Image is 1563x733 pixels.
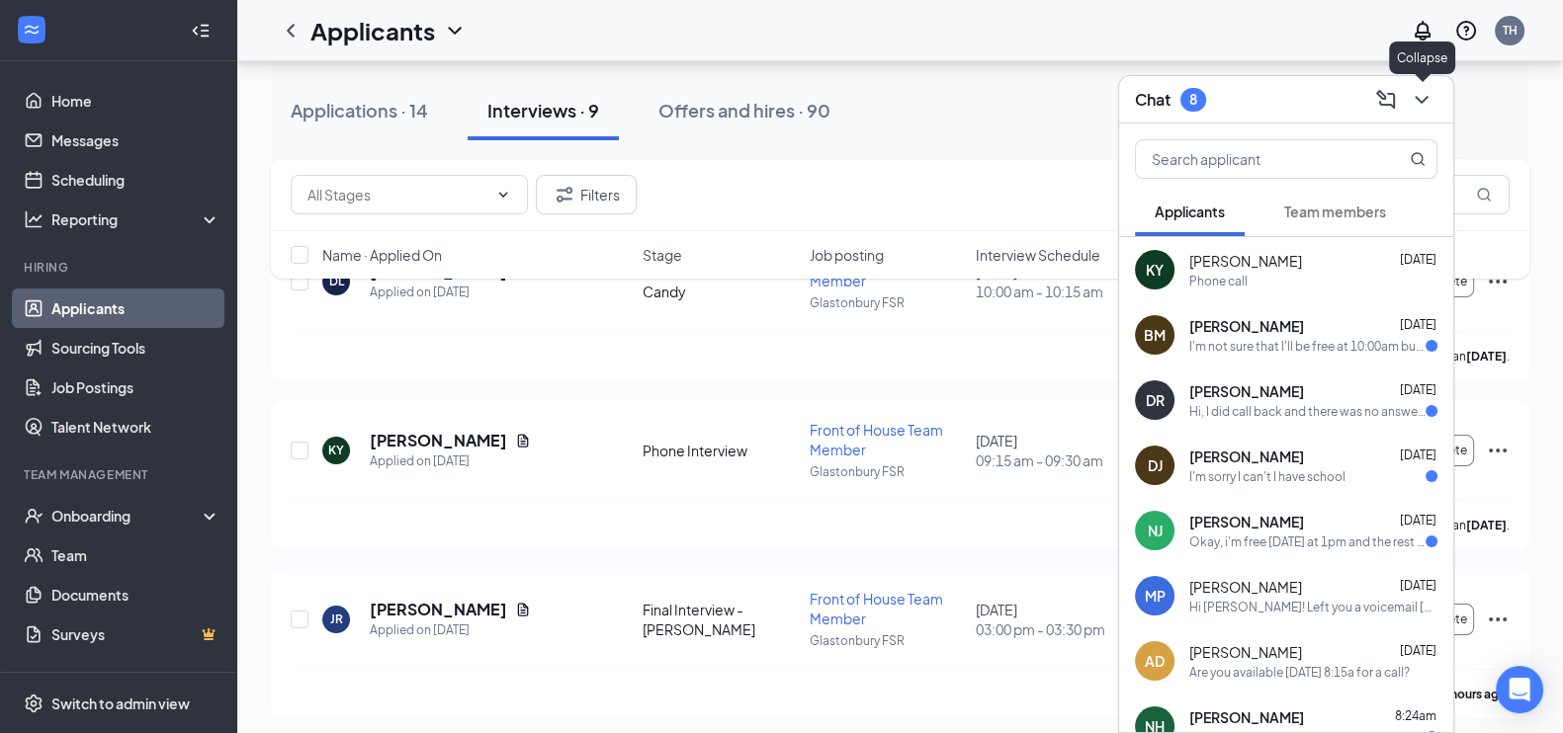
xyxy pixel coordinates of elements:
[536,175,637,214] button: Filter Filters
[330,611,343,627] div: JR
[51,209,221,229] div: Reporting
[1486,608,1510,631] svg: Ellipses
[1145,586,1166,606] div: MP
[370,430,507,451] h5: [PERSON_NAME]
[976,600,1130,639] div: [DATE]
[1400,382,1436,397] span: [DATE]
[1189,447,1304,466] span: [PERSON_NAME]
[1189,642,1302,662] span: [PERSON_NAME]
[810,463,964,480] p: Glastonbury FSR
[1400,317,1436,332] span: [DATE]
[1135,89,1171,111] h3: Chat
[1454,19,1478,42] svg: QuestionInfo
[1136,140,1370,178] input: Search applicant
[51,81,220,121] a: Home
[1389,41,1455,74] div: Collapse
[24,693,43,713] svg: Settings
[1370,84,1402,116] button: ComposeMessage
[1486,439,1510,462] svg: Ellipses
[553,183,576,206] svg: Filter
[443,19,467,42] svg: ChevronDown
[1400,643,1436,658] span: [DATE]
[1410,88,1433,112] svg: ChevronDown
[1189,316,1304,336] span: [PERSON_NAME]
[809,245,883,265] span: Job posting
[1411,19,1434,42] svg: Notifications
[643,245,682,265] span: Stage
[24,506,43,526] svg: UserCheck
[515,602,531,617] svg: Document
[1189,91,1197,108] div: 8
[22,20,42,40] svg: WorkstreamLogo
[51,693,190,713] div: Switch to admin view
[1189,533,1426,550] div: Okay, i'm free [DATE] at 1pm and the rest of the evening
[1466,349,1507,364] b: [DATE]
[1146,260,1164,280] div: KY
[51,367,220,407] a: Job Postings
[51,535,220,575] a: Team
[310,14,435,47] h1: Applicants
[370,620,531,640] div: Applied on [DATE]
[1476,187,1492,203] svg: MagnifyingGlass
[976,619,1130,639] span: 03:00 pm - 03:30 pm
[291,98,428,122] div: Applications · 14
[810,421,943,458] span: Front of House Team Member
[279,19,303,42] svg: ChevronLeft
[1400,252,1436,267] span: [DATE]
[1410,151,1426,167] svg: MagnifyingGlass
[515,433,531,448] svg: Document
[1189,338,1426,355] div: I'm not sure that I'll be free at 10:00am but would 10:45am work?
[307,184,487,205] input: All Stages
[328,442,344,458] div: KY
[51,121,220,160] a: Messages
[1189,381,1304,401] span: [PERSON_NAME]
[1189,599,1437,615] div: Hi [PERSON_NAME]! Left you a voicemail [DATE]. Are you available for a call [DATE] 8:30a?
[1145,651,1165,671] div: AD
[1503,22,1518,39] div: TH
[51,407,220,447] a: Talent Network
[1400,578,1436,593] span: [DATE]
[1189,577,1302,597] span: [PERSON_NAME]
[1189,707,1304,727] span: [PERSON_NAME]
[1189,512,1304,531] span: [PERSON_NAME]
[1189,251,1302,271] span: [PERSON_NAME]
[1406,84,1437,116] button: ChevronDown
[24,259,217,276] div: Hiring
[976,431,1130,470] div: [DATE]
[1395,708,1436,723] span: 8:24am
[51,160,220,200] a: Scheduling
[51,614,220,654] a: SurveysCrown
[1434,687,1507,701] b: 18 hours ago
[1400,513,1436,528] span: [DATE]
[810,632,964,649] p: Glastonbury FSR
[1189,273,1248,289] div: Phone call
[1400,448,1436,462] span: [DATE]
[51,288,220,328] a: Applicants
[658,98,830,122] div: Offers and hires · 90
[322,245,442,265] span: Name · Applied On
[1148,521,1163,540] div: NJ
[51,506,204,526] div: Onboarding
[24,209,43,229] svg: Analysis
[1146,390,1165,410] div: DR
[1189,468,1346,485] div: I'm sorry I can't I have school
[51,575,220,614] a: Documents
[51,328,220,367] a: Sourcing Tools
[643,600,797,639] div: Final Interview - [PERSON_NAME]
[1189,664,1410,681] div: Are you available [DATE] 8:15a for a call?
[643,441,797,460] div: Phone Interview
[1466,518,1507,532] b: [DATE]
[370,451,531,471] div: Applied on [DATE]
[976,450,1130,470] span: 09:15 am - 09:30 am
[976,245,1100,265] span: Interview Schedule
[1144,325,1166,345] div: BM
[1189,403,1426,420] div: Hi, I did call back and there was no answer. I am at work during that time [DATE] so I won't be a...
[1496,666,1543,713] div: Open Intercom Messenger
[1284,203,1386,220] span: Team members
[370,599,507,620] h5: [PERSON_NAME]
[1148,455,1163,475] div: DJ
[24,466,217,483] div: Team Management
[1155,203,1225,220] span: Applicants
[810,590,943,627] span: Front of House Team Member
